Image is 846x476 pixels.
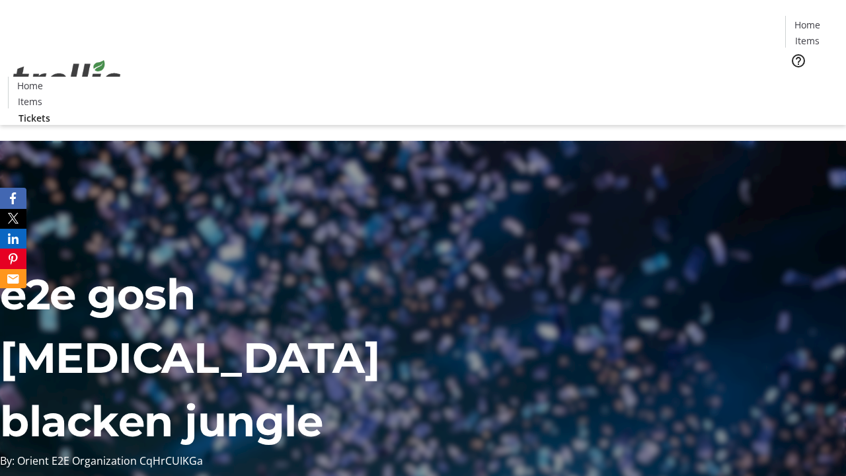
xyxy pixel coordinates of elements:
a: Tickets [8,111,61,125]
span: Home [17,79,43,93]
a: Home [786,18,828,32]
span: Tickets [796,77,827,91]
span: Items [18,95,42,108]
span: Tickets [19,111,50,125]
a: Items [786,34,828,48]
button: Help [785,48,812,74]
a: Home [9,79,51,93]
span: Items [795,34,820,48]
a: Items [9,95,51,108]
img: Orient E2E Organization CqHrCUIKGa's Logo [8,46,126,112]
span: Home [794,18,820,32]
a: Tickets [785,77,838,91]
